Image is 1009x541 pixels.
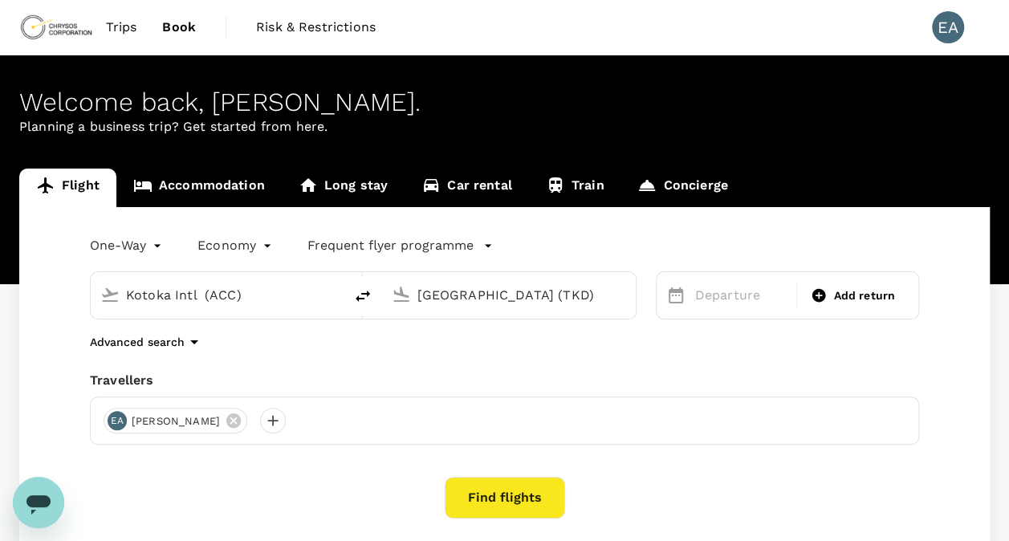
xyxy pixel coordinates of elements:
[13,477,64,528] iframe: Button to launch messaging window
[19,117,990,136] p: Planning a business trip? Get started from here.
[90,334,185,350] p: Advanced search
[19,169,116,207] a: Flight
[108,411,127,430] div: EA
[332,293,336,296] button: Open
[307,236,474,255] p: Frequent flyer programme
[695,286,787,305] p: Departure
[625,293,628,296] button: Open
[307,236,493,255] button: Frequent flyer programme
[126,283,310,307] input: Depart from
[90,371,919,390] div: Travellers
[833,287,895,304] span: Add return
[162,18,196,37] span: Book
[529,169,621,207] a: Train
[122,413,230,429] span: [PERSON_NAME]
[19,10,93,45] img: Chrysos Corporation
[116,169,282,207] a: Accommodation
[90,332,204,352] button: Advanced search
[344,277,382,315] button: delete
[620,169,744,207] a: Concierge
[90,233,165,258] div: One-Way
[405,169,529,207] a: Car rental
[445,477,565,519] button: Find flights
[256,18,376,37] span: Risk & Restrictions
[104,408,247,433] div: EA[PERSON_NAME]
[417,283,601,307] input: Going to
[932,11,964,43] div: EA
[19,87,990,117] div: Welcome back , [PERSON_NAME] .
[197,233,275,258] div: Economy
[282,169,405,207] a: Long stay
[106,18,137,37] span: Trips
